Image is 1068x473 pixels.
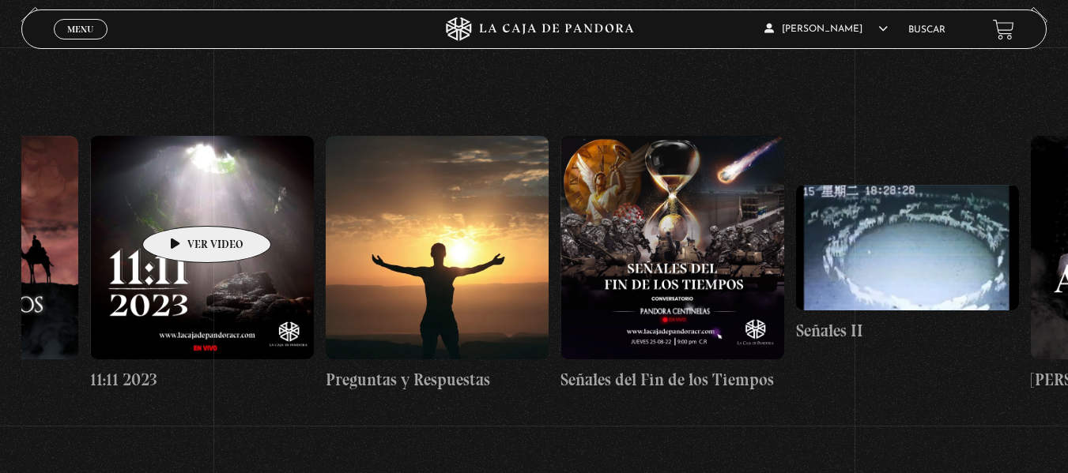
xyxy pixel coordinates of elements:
[764,24,888,34] span: [PERSON_NAME]
[326,367,549,392] h4: Preguntas y Respuestas
[796,318,1020,343] h4: Señales II
[90,367,314,392] h4: 11:11 2023
[993,18,1014,39] a: View your shopping cart
[1020,7,1047,35] button: Next
[908,25,945,35] a: Buscar
[62,38,99,49] span: Cerrar
[67,24,93,34] span: Menu
[21,7,49,35] button: Previous
[560,367,784,392] h4: Señales del Fin de los Tiempos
